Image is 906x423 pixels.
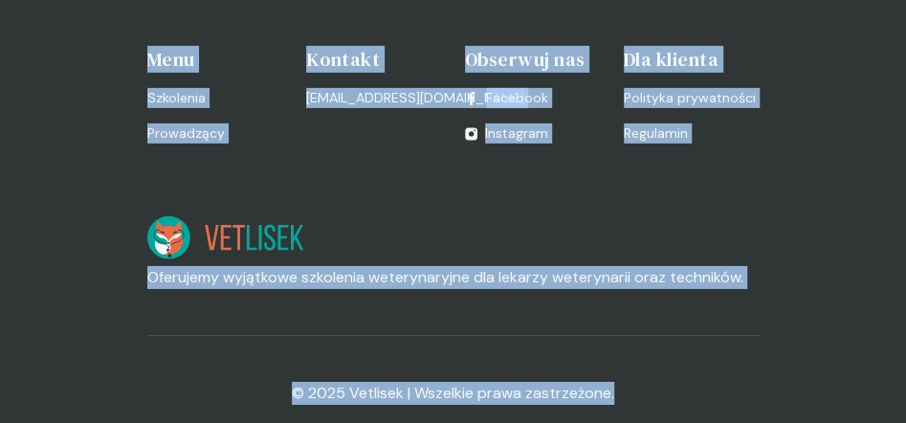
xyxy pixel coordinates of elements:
a: Polityka prywatności [624,88,760,108]
h4: Dla klienta [624,46,760,73]
h4: Menu [147,46,283,73]
a: Regulamin [624,123,760,144]
span: Polityka prywatności [624,88,756,108]
h4: Kontakt [306,46,442,73]
a: Szkolenia [147,88,283,108]
p: © 2025 Vetlisek | Wszelkie prawa zastrzeżone. [292,382,614,405]
a: Facebook [465,88,548,108]
span: Szkolenia [147,88,206,108]
a: [EMAIL_ADDRESS][DOMAIN_NAME] [306,88,524,108]
h4: Obserwuj nas [465,46,601,73]
p: Oferujemy wyjątkowe szkolenia weterynaryjne dla lekarzy weterynarii oraz techników. [147,266,760,289]
a: Prowadzący [147,123,283,144]
span: Prowadzący [147,123,225,144]
span: Regulamin [624,123,688,144]
a: Instagram [465,123,548,144]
